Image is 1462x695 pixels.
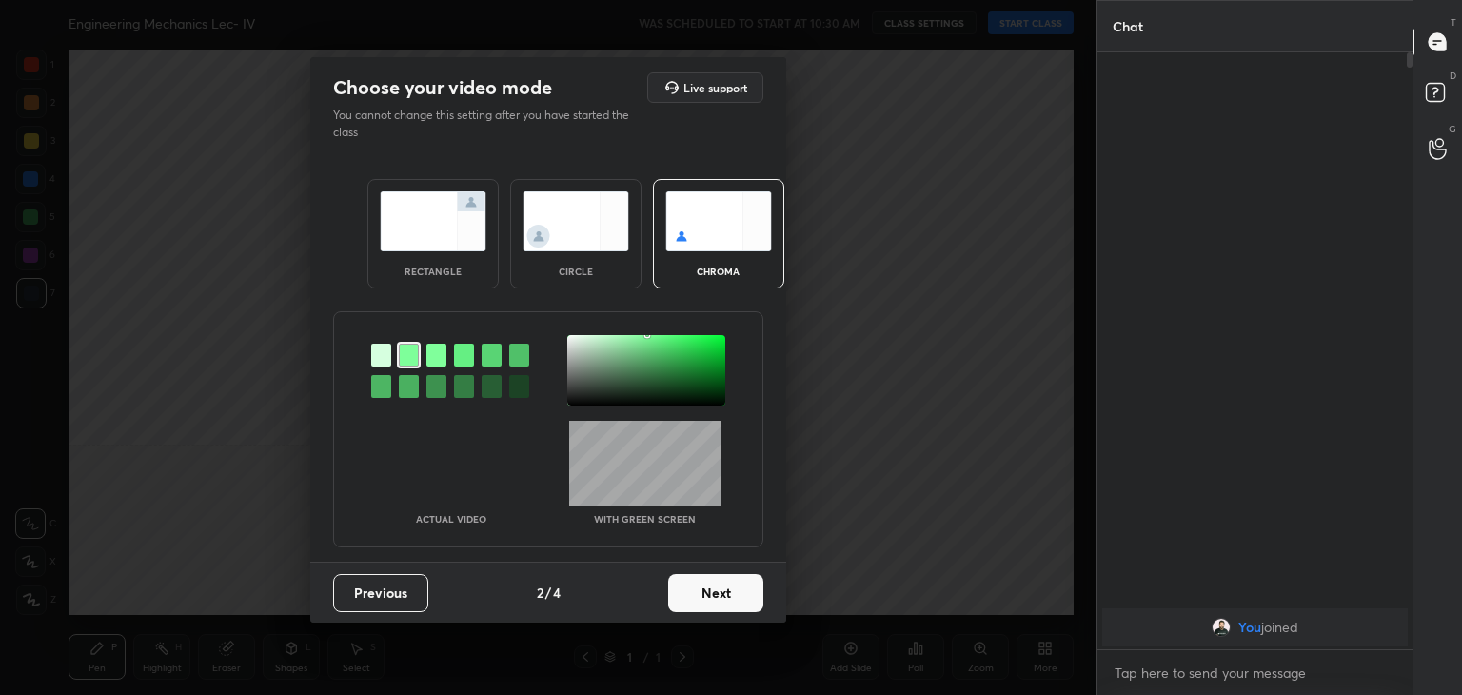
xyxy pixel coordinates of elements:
p: You cannot change this setting after you have started the class [333,107,642,141]
p: Chat [1097,1,1158,51]
h5: Live support [683,82,747,93]
span: joined [1261,620,1298,635]
img: circleScreenIcon.acc0effb.svg [523,191,629,251]
p: With green screen [594,514,696,524]
span: You [1238,620,1261,635]
div: circle [538,267,614,276]
h4: 2 [537,583,543,603]
button: Next [668,574,763,612]
div: rectangle [395,267,471,276]
h2: Choose your video mode [333,75,552,100]
button: Previous [333,574,428,612]
div: chroma [681,267,757,276]
p: Actual Video [416,514,486,524]
div: grid [1097,605,1413,650]
p: D [1450,69,1456,83]
h4: / [545,583,551,603]
p: G [1449,122,1456,136]
p: T [1451,15,1456,30]
h4: 4 [553,583,561,603]
img: chromaScreenIcon.c19ab0a0.svg [665,191,772,251]
img: normalScreenIcon.ae25ed63.svg [380,191,486,251]
img: a90b112ffddb41d1843043b4965b2635.jpg [1212,618,1231,637]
